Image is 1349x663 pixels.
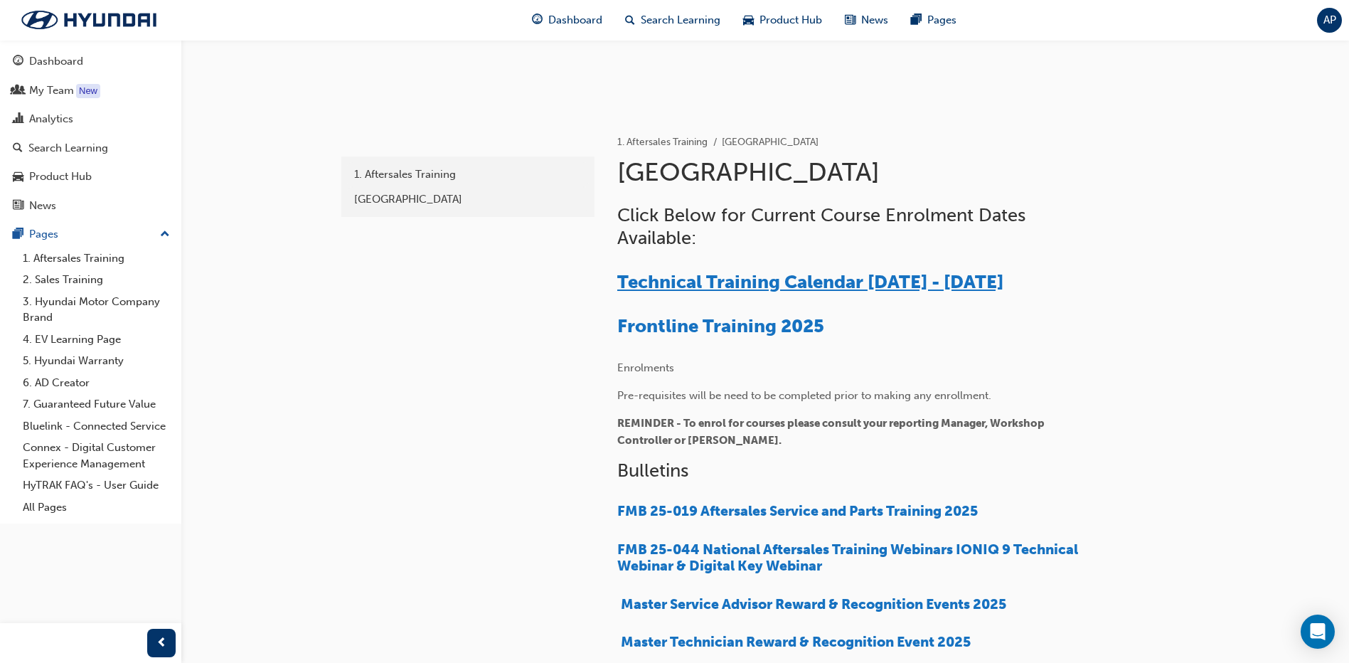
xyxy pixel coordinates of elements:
a: Product Hub [6,164,176,190]
a: news-iconNews [833,6,900,35]
span: Bulletins [617,460,688,482]
a: 1. Aftersales Training [617,136,708,148]
span: search-icon [13,142,23,155]
a: Technical Training Calendar [DATE] - [DATE] [617,271,1003,293]
a: Frontline Training 2025 [617,315,824,337]
a: 6. AD Creator [17,372,176,394]
span: REMINDER - To enrol for courses please consult your reporting Manager, Workshop Controller or [PE... [617,417,1047,447]
a: 4. EV Learning Page [17,329,176,351]
a: Master Service Advisor Reward & Recognition Events 2025 [621,596,1006,612]
a: Master Technician Reward & Recognition Event 2025 [621,634,971,650]
span: prev-icon [156,635,167,652]
div: Dashboard [29,53,83,70]
a: 1. Aftersales Training [17,248,176,270]
span: Pre-requisites will be need to be completed prior to making any enrollment. [617,389,991,402]
li: [GEOGRAPHIC_DATA] [722,134,819,151]
span: Search Learning [641,12,720,28]
a: Connex - Digital Customer Experience Management [17,437,176,474]
button: DashboardMy TeamAnalyticsSearch LearningProduct HubNews [6,46,176,221]
a: HyTRAK FAQ's - User Guide [17,474,176,497]
div: Analytics [29,111,73,127]
a: Bluelink - Connected Service [17,415,176,437]
span: News [861,12,888,28]
a: 2. Sales Training [17,269,176,291]
a: search-iconSearch Learning [614,6,732,35]
span: news-icon [845,11,855,29]
div: Open Intercom Messenger [1301,615,1335,649]
a: Dashboard [6,48,176,75]
img: Trak [7,5,171,35]
a: 1. Aftersales Training [347,162,589,187]
a: All Pages [17,497,176,519]
span: Pages [927,12,956,28]
a: News [6,193,176,219]
div: Search Learning [28,140,108,157]
a: 3. Hyundai Motor Company Brand [17,291,176,329]
div: My Team [29,83,74,99]
span: pages-icon [911,11,922,29]
a: My Team [6,78,176,104]
button: AP [1317,8,1342,33]
div: [GEOGRAPHIC_DATA] [354,191,582,208]
a: FMB 25-019 Aftersales Service and Parts Training 2025 [617,503,978,519]
a: guage-iconDashboard [521,6,614,35]
button: Pages [6,221,176,248]
h1: [GEOGRAPHIC_DATA] [617,157,1084,188]
span: chart-icon [13,113,23,126]
span: car-icon [13,171,23,184]
a: pages-iconPages [900,6,968,35]
div: News [29,198,56,214]
span: news-icon [13,200,23,213]
a: 5. Hyundai Warranty [17,350,176,372]
span: pages-icon [13,228,23,241]
span: car-icon [743,11,754,29]
a: [GEOGRAPHIC_DATA] [347,187,589,212]
a: FMB 25-044 National Aftersales Training Webinars IONIQ 9 Technical Webinar & Digital Key Webinar [617,541,1081,574]
div: Pages [29,226,58,243]
div: Tooltip anchor [76,84,100,98]
a: Search Learning [6,135,176,161]
span: up-icon [160,226,170,244]
a: car-iconProduct Hub [732,6,833,35]
span: AP [1323,12,1336,28]
span: Dashboard [548,12,602,28]
span: search-icon [625,11,635,29]
span: guage-icon [13,55,23,68]
span: guage-icon [532,11,543,29]
a: Analytics [6,106,176,132]
span: Enrolments [617,361,674,374]
span: Click Below for Current Course Enrolment Dates Available: [617,204,1030,249]
span: people-icon [13,85,23,97]
div: 1. Aftersales Training [354,166,582,183]
a: 7. Guaranteed Future Value [17,393,176,415]
span: Product Hub [759,12,822,28]
div: Product Hub [29,169,92,185]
